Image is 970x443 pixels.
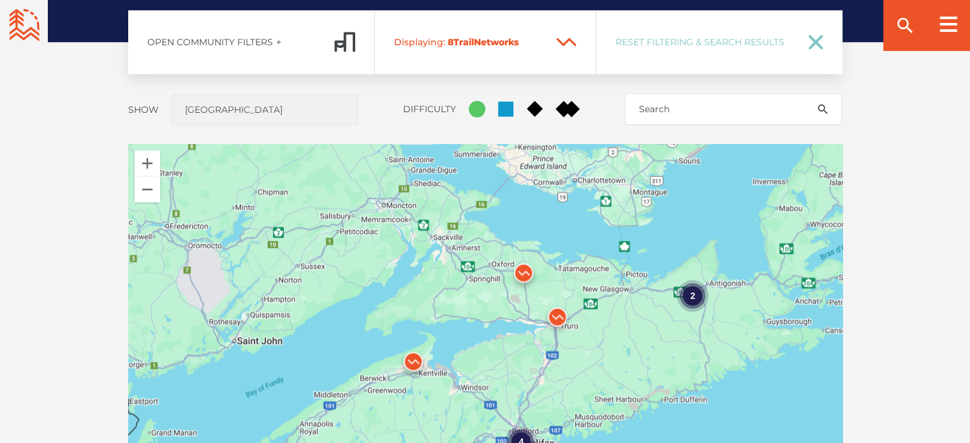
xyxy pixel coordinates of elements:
[147,36,273,48] span: Open Community Filters
[615,36,791,48] span: Reset Filtering & Search Results
[474,36,514,48] span: Network
[274,38,283,47] ion-icon: add
[895,15,915,36] ion-icon: search
[128,10,375,74] a: Open Community Filtersadd
[394,36,545,48] span: Trail
[596,10,842,74] a: Reset Filtering & Search Results
[394,36,445,48] span: Displaying:
[816,103,829,115] ion-icon: search
[448,36,453,48] span: 8
[128,104,159,115] label: Show
[135,150,160,176] button: Zoom in
[804,93,842,125] button: search
[403,103,456,115] label: Difficulty
[135,177,160,202] button: Zoom out
[625,93,842,125] input: Search
[514,36,519,48] span: s
[677,280,709,312] div: 2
